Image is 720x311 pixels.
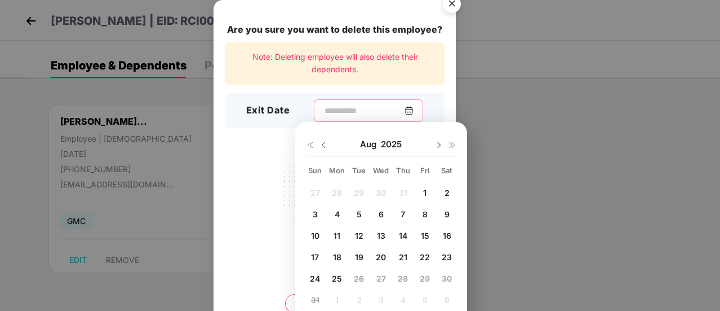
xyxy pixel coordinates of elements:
span: 9 [445,209,450,219]
span: 12 [355,231,363,240]
img: svg+xml;base64,PHN2ZyB4bWxucz0iaHR0cDovL3d3dy53My5vcmcvMjAwMC9zdmciIHdpZHRoPSIxNiIgaGVpZ2h0PSIxNi... [305,141,314,150]
span: 15 [421,231,429,240]
span: 2 [445,188,450,198]
span: 6 [379,209,384,219]
span: 7 [401,209,405,219]
span: 25 [332,274,342,283]
img: svg+xml;base64,PHN2ZyBpZD0iQ2FsZW5kYXItMzJ4MzIiIHhtbG5zPSJodHRwOi8vd3d3LnczLm9yZy8yMDAwL3N2ZyIgd2... [405,106,414,115]
span: Aug [360,139,381,150]
span: 16 [443,231,451,240]
div: Wed [371,165,391,176]
span: 20 [376,252,386,262]
span: 11 [334,231,340,240]
span: 1 [423,188,426,198]
span: 8 [423,209,428,219]
span: 22 [420,252,430,262]
span: 14 [399,231,407,240]
span: 17 [311,252,319,262]
img: svg+xml;base64,PHN2ZyBpZD0iRHJvcGRvd24tMzJ4MzIiIHhtbG5zPSJodHRwOi8vd3d3LnczLm9yZy8yMDAwL3N2ZyIgd2... [319,141,328,150]
div: Mon [327,165,347,176]
img: svg+xml;base64,PHN2ZyB4bWxucz0iaHR0cDovL3d3dy53My5vcmcvMjAwMC9zdmciIHdpZHRoPSIxNiIgaGVpZ2h0PSIxNi... [448,141,457,150]
img: svg+xml;base64,PHN2ZyBpZD0iRHJvcGRvd24tMzJ4MzIiIHhtbG5zPSJodHRwOi8vd3d3LnczLm9yZy8yMDAwL3N2ZyIgd2... [434,141,443,150]
span: 23 [442,252,452,262]
h3: Exit Date [246,103,290,118]
span: 24 [310,274,320,283]
div: Thu [393,165,413,176]
span: 3 [313,209,318,219]
div: Sat [437,165,457,176]
span: 18 [333,252,341,262]
div: Fri [415,165,435,176]
span: 13 [377,231,385,240]
span: 21 [399,252,407,262]
span: 5 [357,209,362,219]
div: Note: Deleting employee will also delete their dependents. [225,42,445,85]
div: Are you sure you want to delete this employee? [225,23,445,37]
span: 2025 [381,139,402,150]
img: svg+xml;base64,PHN2ZyB4bWxucz0iaHR0cDovL3d3dy53My5vcmcvMjAwMC9zdmciIHdpZHRoPSIyMjQiIGhlaWdodD0iMT... [272,160,398,248]
div: Tue [349,165,369,176]
span: 4 [335,209,340,219]
span: 10 [311,231,319,240]
div: Sun [305,165,325,176]
span: 19 [355,252,363,262]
